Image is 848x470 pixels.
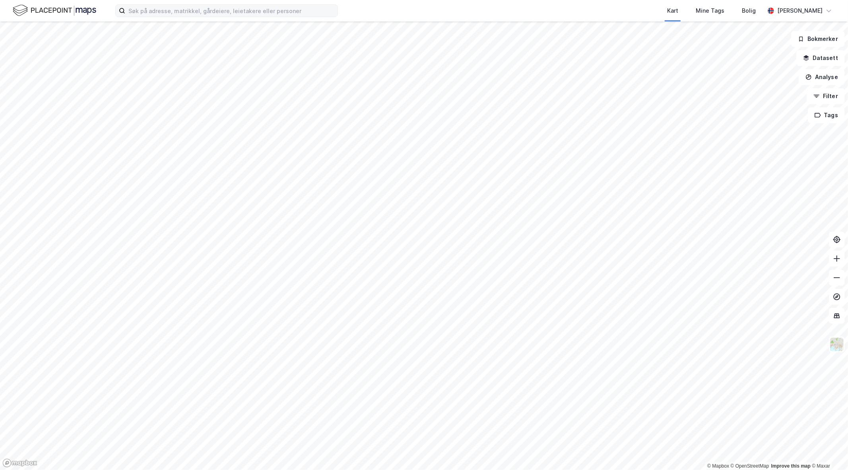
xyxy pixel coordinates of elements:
[731,463,769,469] a: OpenStreetMap
[742,6,756,15] div: Bolig
[771,463,811,469] a: Improve this map
[125,5,338,17] input: Søk på adresse, matrikkel, gårdeiere, leietakere eller personer
[791,31,845,47] button: Bokmerker
[808,107,845,123] button: Tags
[829,337,844,352] img: Z
[796,50,845,66] button: Datasett
[707,463,729,469] a: Mapbox
[696,6,724,15] div: Mine Tags
[13,4,96,17] img: logo.f888ab2527a4732fd821a326f86c7f29.svg
[777,6,823,15] div: [PERSON_NAME]
[2,458,37,468] a: Mapbox homepage
[807,88,845,104] button: Filter
[667,6,678,15] div: Kart
[808,432,848,470] iframe: Chat Widget
[799,69,845,85] button: Analyse
[808,432,848,470] div: Kontrollprogram for chat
